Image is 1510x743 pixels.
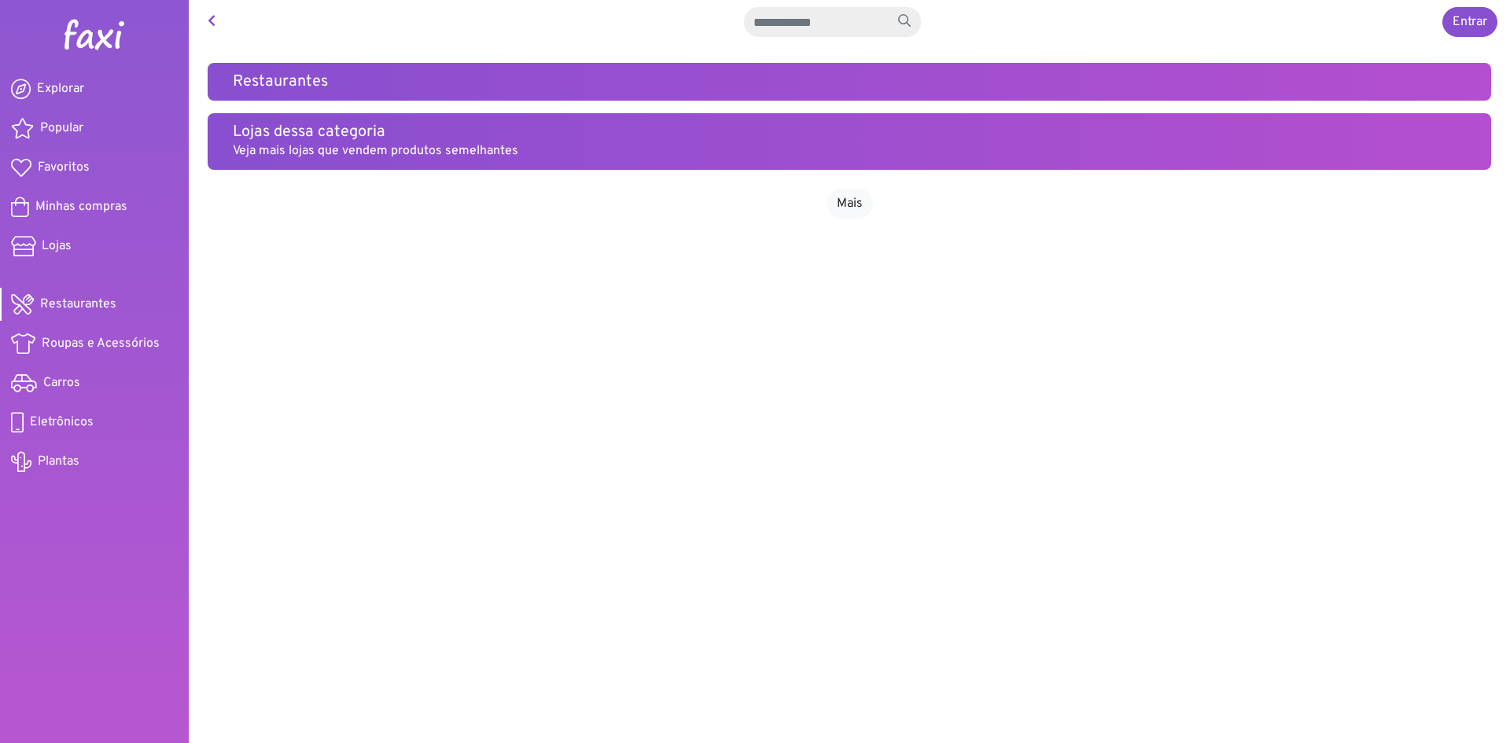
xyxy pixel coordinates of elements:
[38,158,90,177] span: Favoritos
[42,237,72,256] span: Lojas
[38,452,79,471] span: Plantas
[37,79,84,98] span: Explorar
[30,413,94,432] span: Eletrônicos
[40,295,116,314] span: Restaurantes
[233,142,1466,160] p: Veja mais lojas que vendem produtos semelhantes
[42,334,160,353] span: Roupas e Acessórios
[1442,7,1497,37] a: Entrar
[233,72,1466,91] h5: Restaurantes
[35,197,127,216] span: Minhas compras
[40,119,83,138] span: Popular
[43,373,80,392] span: Carros
[233,123,1466,142] h5: Lojas dessa categoria
[827,189,873,219] a: Mais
